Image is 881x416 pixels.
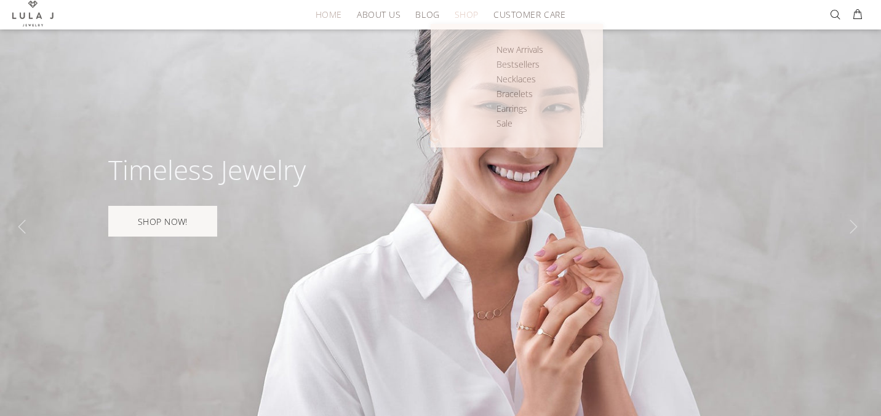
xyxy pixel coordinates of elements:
[496,101,557,116] a: Earrings
[455,10,479,19] span: SHOP
[496,42,557,57] a: New Arrivals
[496,44,543,55] span: New Arrivals
[496,103,527,114] span: Earrings
[408,5,447,24] a: BLOG
[496,88,533,100] span: Bracelets
[496,73,536,85] span: Necklaces
[496,72,557,87] a: Necklaces
[486,5,565,24] a: CUSTOMER CARE
[415,10,439,19] span: BLOG
[349,5,408,24] a: ABOUT US
[108,156,306,183] div: Timeless Jewelry
[108,206,217,237] a: SHOP NOW!
[496,87,557,101] a: Bracelets
[357,10,401,19] span: ABOUT US
[496,57,557,72] a: Bestsellers
[316,10,342,19] span: HOME
[308,5,349,24] a: HOME
[493,10,565,19] span: CUSTOMER CARE
[496,116,557,131] a: Sale
[496,58,540,70] span: Bestsellers
[447,5,486,24] a: SHOP
[496,117,512,129] span: Sale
